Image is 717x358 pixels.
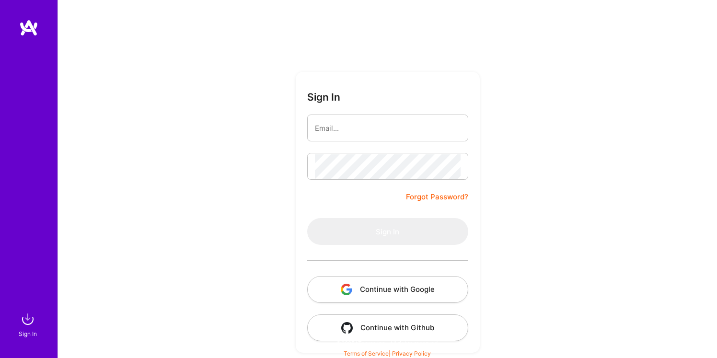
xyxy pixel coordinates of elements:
button: Sign In [307,218,468,245]
span: | [344,350,431,357]
h3: Sign In [307,91,340,103]
a: Terms of Service [344,350,389,357]
img: icon [341,322,353,334]
input: Email... [315,116,461,140]
a: Privacy Policy [392,350,431,357]
div: Sign In [19,329,37,339]
button: Continue with Google [307,276,468,303]
div: © 2025 ATeams Inc., All rights reserved. [58,331,717,355]
img: logo [19,19,38,36]
a: sign inSign In [20,310,37,339]
button: Continue with Github [307,314,468,341]
img: icon [341,284,352,295]
img: sign in [18,310,37,329]
a: Forgot Password? [406,191,468,203]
